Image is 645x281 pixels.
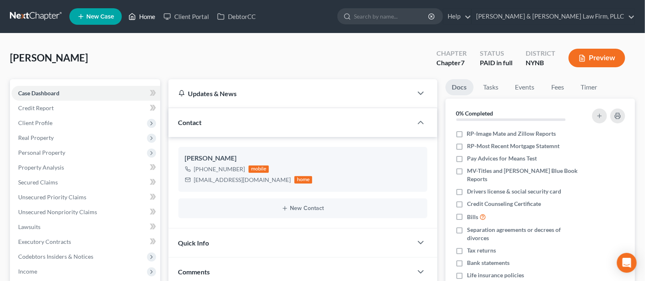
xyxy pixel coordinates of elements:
[18,164,64,171] span: Property Analysis
[467,187,561,196] span: Drivers license & social security card
[509,79,541,95] a: Events
[354,9,429,24] input: Search by name...
[456,110,493,117] strong: 0% Completed
[574,79,604,95] a: Timer
[443,9,471,24] a: Help
[178,118,202,126] span: Contact
[467,200,541,208] span: Credit Counseling Certificate
[18,253,93,260] span: Codebtors Insiders & Notices
[436,58,467,68] div: Chapter
[18,134,54,141] span: Real Property
[436,49,467,58] div: Chapter
[18,194,86,201] span: Unsecured Priority Claims
[185,205,421,212] button: New Contact
[12,160,160,175] a: Property Analysis
[545,79,571,95] a: Fees
[569,49,625,67] button: Preview
[294,176,313,184] div: home
[12,234,160,249] a: Executory Contracts
[12,175,160,190] a: Secured Claims
[178,89,403,98] div: Updates & News
[446,79,474,95] a: Docs
[12,101,160,116] a: Credit Report
[472,9,635,24] a: [PERSON_NAME] & [PERSON_NAME] Law Firm, PLLC
[178,268,210,276] span: Comments
[194,165,245,173] div: [PHONE_NUMBER]
[18,119,52,126] span: Client Profile
[12,190,160,205] a: Unsecured Priority Claims
[10,52,88,64] span: [PERSON_NAME]
[18,268,37,275] span: Income
[12,86,160,101] a: Case Dashboard
[617,253,637,273] div: Open Intercom Messenger
[124,9,159,24] a: Home
[12,205,160,220] a: Unsecured Nonpriority Claims
[467,154,537,163] span: Pay Advices for Means Test
[477,79,505,95] a: Tasks
[213,9,260,24] a: DebtorCC
[480,58,512,68] div: PAID in full
[467,271,524,279] span: Life insurance policies
[159,9,213,24] a: Client Portal
[18,208,97,215] span: Unsecured Nonpriority Claims
[467,142,560,150] span: RP-Most Recent Mortgage Statemnt
[185,153,421,163] div: [PERSON_NAME]
[467,213,478,221] span: Bills
[467,167,581,183] span: MV-Titles and [PERSON_NAME] Blue Book Reports
[18,104,54,111] span: Credit Report
[86,14,114,20] span: New Case
[526,49,555,58] div: District
[194,176,291,184] div: [EMAIL_ADDRESS][DOMAIN_NAME]
[18,223,40,230] span: Lawsuits
[18,238,71,245] span: Executory Contracts
[12,220,160,234] a: Lawsuits
[178,239,209,247] span: Quick Info
[18,90,59,97] span: Case Dashboard
[249,165,269,173] div: mobile
[467,130,556,138] span: RP-Image Mate and Zillow Reports
[18,149,65,156] span: Personal Property
[461,59,465,66] span: 7
[467,226,581,242] span: Separation agreements or decrees of divorces
[526,58,555,68] div: NYNB
[18,179,58,186] span: Secured Claims
[467,246,496,255] span: Tax returns
[480,49,512,58] div: Status
[467,259,510,267] span: Bank statements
